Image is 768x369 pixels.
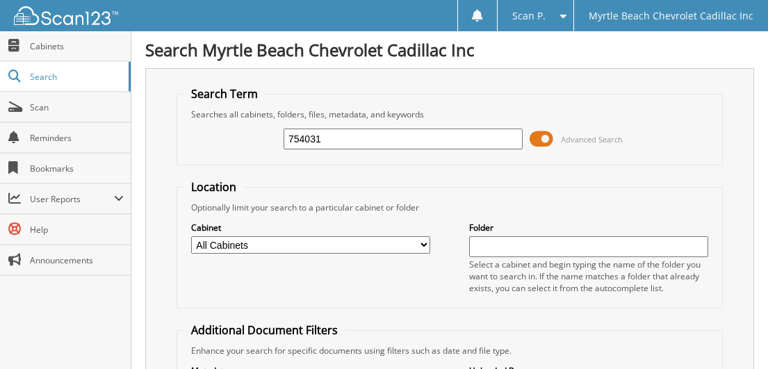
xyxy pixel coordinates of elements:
[30,71,122,83] span: Search
[184,86,265,101] legend: Search Term
[512,12,546,20] span: Scan P.
[191,222,430,233] label: Cabinet
[30,101,124,113] span: Scan
[30,193,114,205] span: User Reports
[145,38,754,61] h1: Search Myrtle Beach Chevrolet Cadillac Inc
[184,179,243,195] legend: Location
[469,222,708,233] label: Folder
[30,254,124,266] span: Announcements
[561,134,623,145] span: Advanced Search
[30,224,124,236] span: Help
[589,12,753,20] span: Myrtle Beach Chevrolet Cadillac Inc
[184,202,715,213] div: Optionally limit your search to a particular cabinet or folder
[14,6,118,25] img: scan123-logo-white.svg
[184,345,715,356] div: Enhance your search for specific documents using filters such as date and file type.
[184,108,715,120] div: Searches all cabinets, folders, files, metadata, and keywords
[30,163,124,174] span: Bookmarks
[30,40,124,52] span: Cabinets
[469,259,708,294] div: Select a cabinet and begin typing the name of the folder you want to search in. If the name match...
[30,132,124,144] span: Reminders
[184,322,345,338] legend: Additional Document Filters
